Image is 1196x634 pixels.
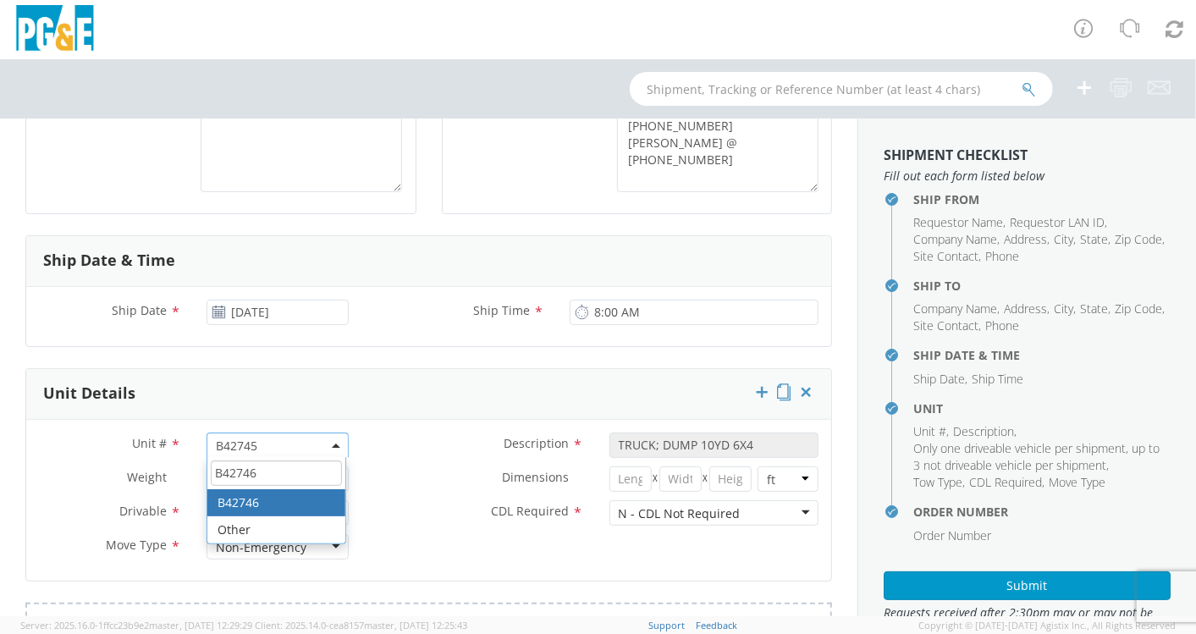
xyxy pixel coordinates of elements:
li: , [913,474,965,491]
span: Site Contact [913,248,978,264]
li: , [969,474,1044,491]
span: State [1080,300,1108,317]
span: Description [953,423,1014,439]
li: B42746 [207,489,345,516]
h3: Unit Details [43,385,135,402]
li: , [1115,231,1165,248]
strong: Shipment Checklist [884,146,1028,164]
span: Only one driveable vehicle per shipment, up to 3 not driveable vehicle per shipment [913,440,1160,473]
li: , [913,231,1000,248]
li: , [1010,214,1107,231]
li: , [1080,300,1111,317]
li: , [1115,300,1165,317]
input: Height [709,466,752,492]
button: Submit [884,571,1171,600]
li: , [913,248,981,265]
span: Move Type [106,537,167,553]
h4: Ship To [913,279,1171,292]
span: Unit # [913,423,946,439]
a: Support [648,619,685,631]
h3: Ship Date & Time [43,252,175,269]
img: pge-logo-06675f144f4cfa6a6814.png [13,5,97,55]
li: , [913,371,967,388]
span: Copyright © [DATE]-[DATE] Agistix Inc., All Rights Reserved [918,619,1176,632]
input: Width [659,466,702,492]
span: Server: 2025.16.0-1ffcc23b9e2 [20,619,252,631]
span: City [1054,300,1073,317]
span: Requestor LAN ID [1010,214,1105,230]
li: , [953,423,1017,440]
div: Non-Emergency [216,539,306,556]
span: Requestor Name [913,214,1003,230]
span: State [1080,231,1108,247]
span: X [652,466,659,492]
span: Weight [127,469,167,485]
span: Move Type [1049,474,1105,490]
span: Address [1004,300,1047,317]
h4: Ship From [913,193,1171,206]
span: Site Contact [913,317,978,334]
span: B42745 [216,438,339,454]
span: Address [1004,231,1047,247]
li: , [1054,231,1076,248]
li: , [913,423,949,440]
li: , [1004,300,1050,317]
span: Company Name [913,300,997,317]
a: Feedback [696,619,737,631]
span: Ship Time [972,371,1023,387]
h4: Unit [913,402,1171,415]
span: Dimensions [503,469,570,485]
span: X [702,466,709,492]
span: Fill out each form listed below [884,168,1171,185]
span: Zip Code [1115,300,1162,317]
span: Client: 2025.14.0-cea8157 [255,619,467,631]
h4: Order Number [913,505,1171,518]
span: Zip Code [1115,231,1162,247]
span: CDL Required [492,503,570,519]
li: , [1080,231,1111,248]
span: City [1054,231,1073,247]
span: master, [DATE] 12:29:29 [149,619,252,631]
li: Other [207,516,345,543]
span: Drivable [119,503,167,519]
span: Tow Type [913,474,962,490]
span: Phone [985,317,1019,334]
span: B42745 [207,433,349,458]
div: N - CDL Not Required [619,505,741,522]
span: Company Name [913,231,997,247]
span: Ship Time [473,302,530,318]
li: , [913,317,981,334]
span: Ship Date [913,371,965,387]
input: Shipment, Tracking or Reference Number (at least 4 chars) [630,72,1053,106]
span: master, [DATE] 12:25:43 [364,619,467,631]
input: Length [609,466,652,492]
h4: Ship Date & Time [913,349,1171,361]
span: Description [504,435,570,451]
span: Ship Date [112,302,167,318]
li: , [1054,300,1076,317]
span: CDL Required [969,474,1042,490]
li: , [913,214,1006,231]
span: Order Number [913,527,991,543]
li: , [913,440,1166,474]
li: , [913,300,1000,317]
span: Unit # [132,435,167,451]
span: Phone [985,248,1019,264]
li: , [1004,231,1050,248]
